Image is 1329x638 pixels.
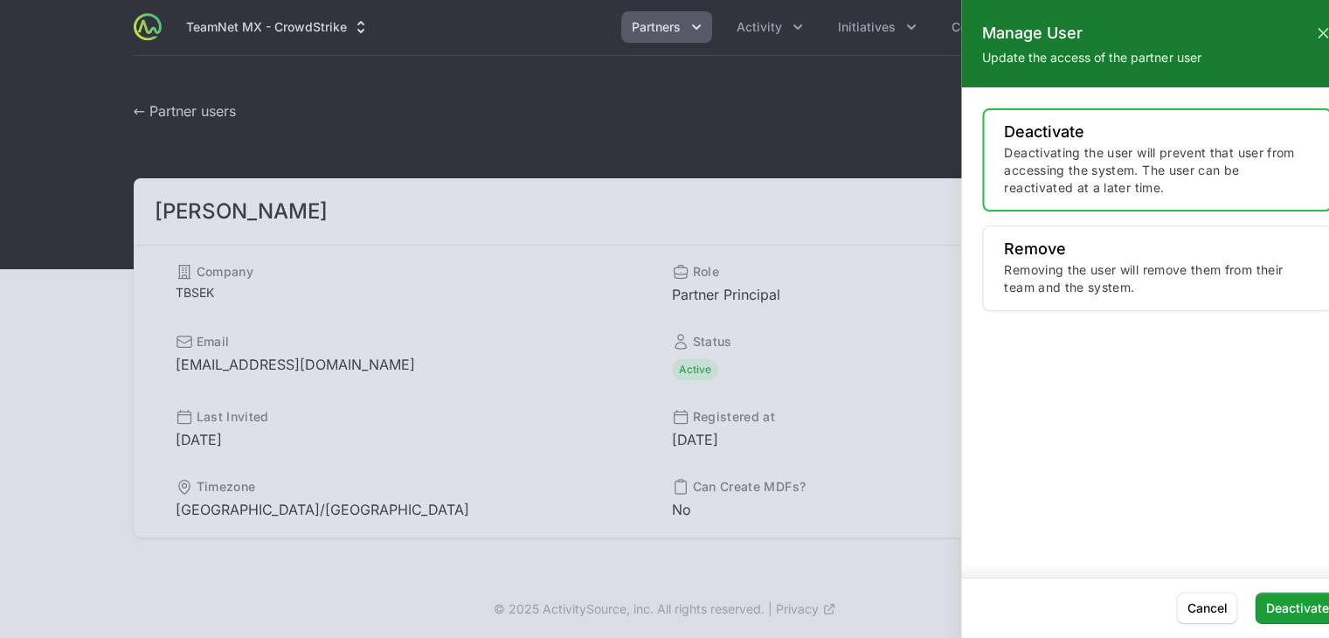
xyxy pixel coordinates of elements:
[1004,240,1310,258] p: Remove
[176,11,380,43] button: TeamNet MX - CrowdStrike
[1176,593,1237,624] button: Cancel
[982,21,1083,45] h2: Manage User
[176,11,380,43] div: Supplier switch menu
[1004,144,1310,197] p: Deactivating the user will prevent that user from accessing the system. The user can be reactivat...
[1265,598,1328,619] span: Deactivate
[1004,123,1310,141] p: Deactivate
[1187,598,1227,619] span: Cancel
[1004,261,1310,296] p: Removing the user will remove them from their team and the system.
